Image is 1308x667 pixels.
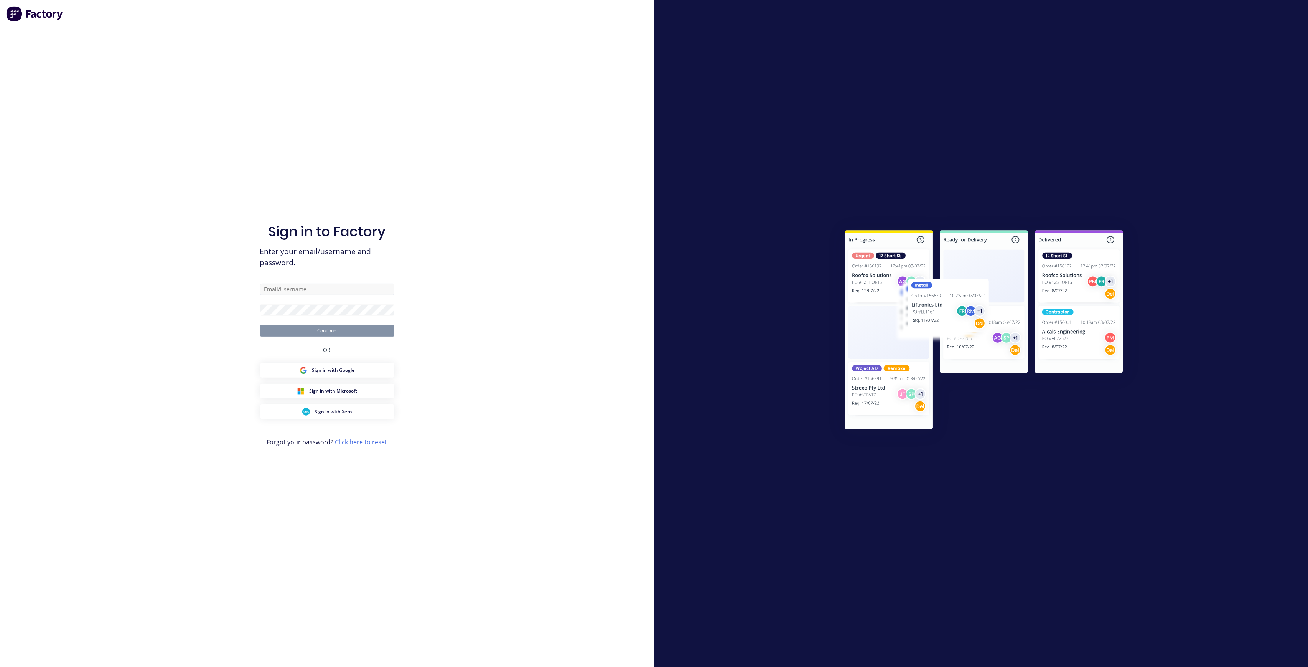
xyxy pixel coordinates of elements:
button: Microsoft Sign inSign in with Microsoft [260,384,394,398]
button: Xero Sign inSign in with Xero [260,404,394,419]
input: Email/Username [260,284,394,295]
h1: Sign in to Factory [269,223,386,240]
img: Xero Sign in [302,408,310,416]
img: Google Sign in [300,367,307,374]
img: Factory [6,6,64,21]
a: Click here to reset [335,438,387,446]
span: Sign in with Microsoft [309,388,357,395]
button: Google Sign inSign in with Google [260,363,394,378]
div: OR [323,337,331,363]
img: Sign in [828,215,1140,447]
span: Sign in with Google [312,367,354,374]
span: Enter your email/username and password. [260,246,394,268]
img: Microsoft Sign in [297,387,305,395]
button: Continue [260,325,394,337]
span: Forgot your password? [267,438,387,447]
span: Sign in with Xero [315,408,352,415]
